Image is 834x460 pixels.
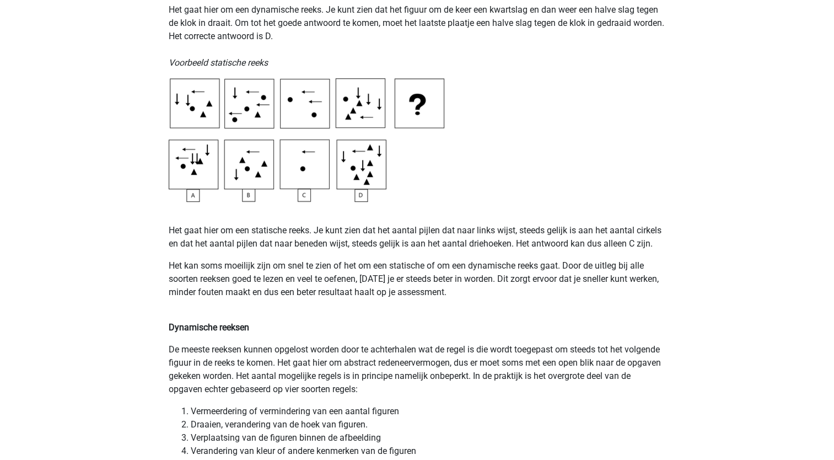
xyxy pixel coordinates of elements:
[191,445,666,458] li: Verandering van kleur of andere kenmerken van de figuren
[169,343,666,396] p: De meeste reeksen kunnen opgelost worden door te achterhalen wat de regel is die wordt toegepast ...
[191,431,666,445] li: Verplaatsing van de figuren binnen de afbeelding
[169,322,249,333] b: Dynamische reeksen
[169,57,268,68] i: Voorbeeld statische reeks
[169,224,666,250] p: Het gaat hier om een statische reeks. Je kunt zien dat het aantal pijlen dat naar links wijst, st...
[191,418,666,431] li: Draaien, verandering van de hoek van figuren.
[191,405,666,418] li: Vermeerdering of vermindering van een aantal figuren
[169,259,666,312] p: Het kan soms moeilijk zijn om snel te zien of het om een statische of om een dynamische reeks gaa...
[169,78,444,202] img: Inductive Reasoning Example2.svg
